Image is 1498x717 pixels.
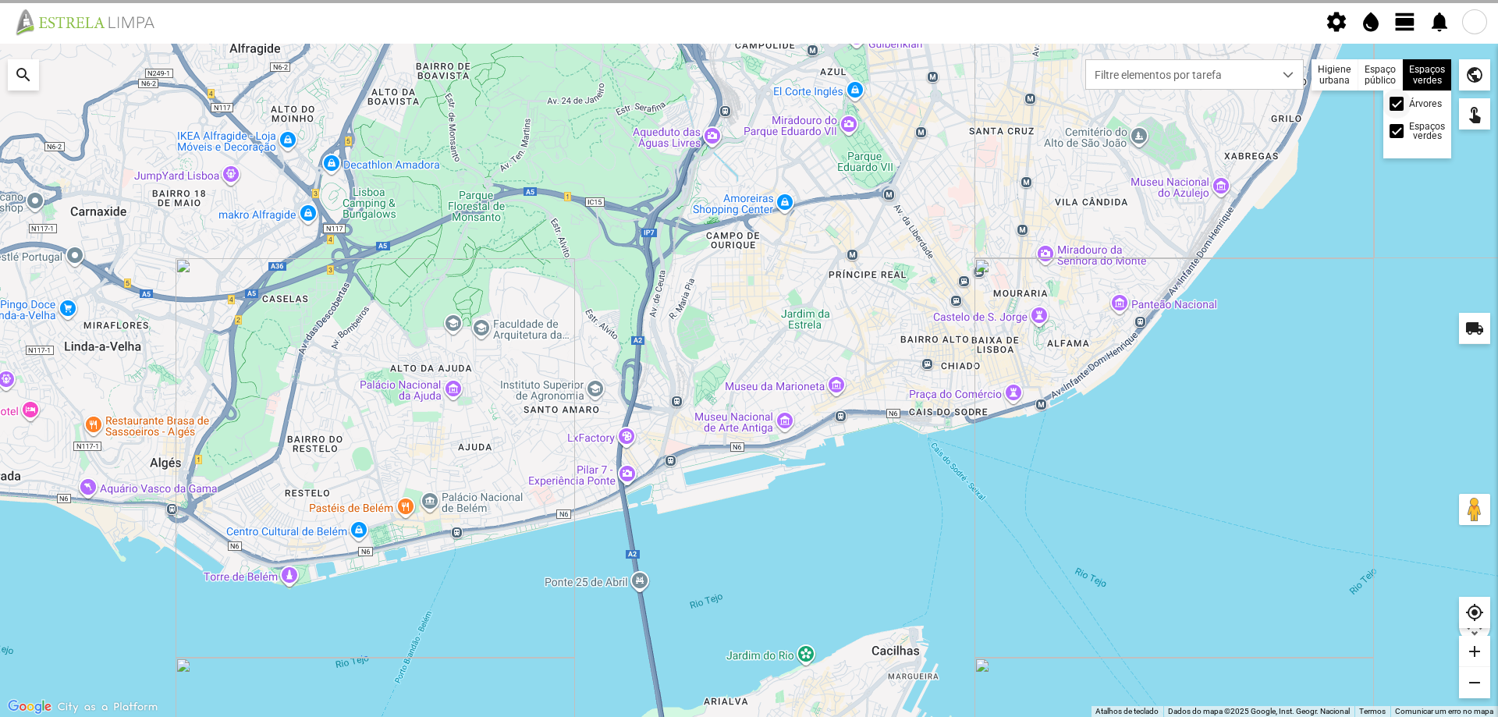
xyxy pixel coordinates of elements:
[1459,597,1490,628] div: my_location
[1459,667,1490,698] div: remove
[1095,706,1159,717] button: Atalhos de teclado
[4,697,55,717] img: Google
[1312,59,1358,91] div: Higiene urbana
[1325,10,1348,34] span: settings
[1409,122,1445,141] label: Espaços verdes
[1459,98,1490,130] div: touch_app
[1403,59,1451,91] div: Espaços verdes
[4,697,55,717] a: Abrir esta área no Google Maps (abre uma nova janela)
[1459,636,1490,667] div: add
[1273,60,1304,89] div: dropdown trigger
[1459,494,1490,525] button: Arraste o Pegman para o mapa para abrir o Street View
[1086,60,1273,89] span: Filtre elementos por tarefa
[1168,707,1350,715] span: Dados do mapa ©2025 Google, Inst. Geogr. Nacional
[1459,313,1490,344] div: local_shipping
[1393,10,1417,34] span: view_day
[1358,59,1403,91] div: Espaço público
[8,59,39,91] div: search
[1428,10,1451,34] span: notifications
[1359,707,1386,715] a: Termos (abre num novo separador)
[1395,707,1493,715] a: Comunicar um erro no mapa
[1409,99,1442,108] label: Árvores
[11,8,172,36] img: file
[1359,10,1383,34] span: water_drop
[1459,59,1490,91] div: public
